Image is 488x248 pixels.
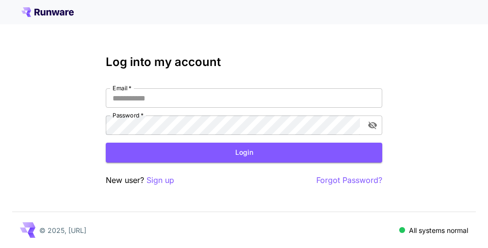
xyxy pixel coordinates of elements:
button: Sign up [146,174,174,186]
p: © 2025, [URL] [39,225,86,235]
button: toggle password visibility [364,116,381,134]
button: Login [106,143,382,163]
label: Email [113,84,131,92]
button: Forgot Password? [316,174,382,186]
p: All systems normal [409,225,468,235]
label: Password [113,111,144,119]
p: New user? [106,174,174,186]
h3: Log into my account [106,55,382,69]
